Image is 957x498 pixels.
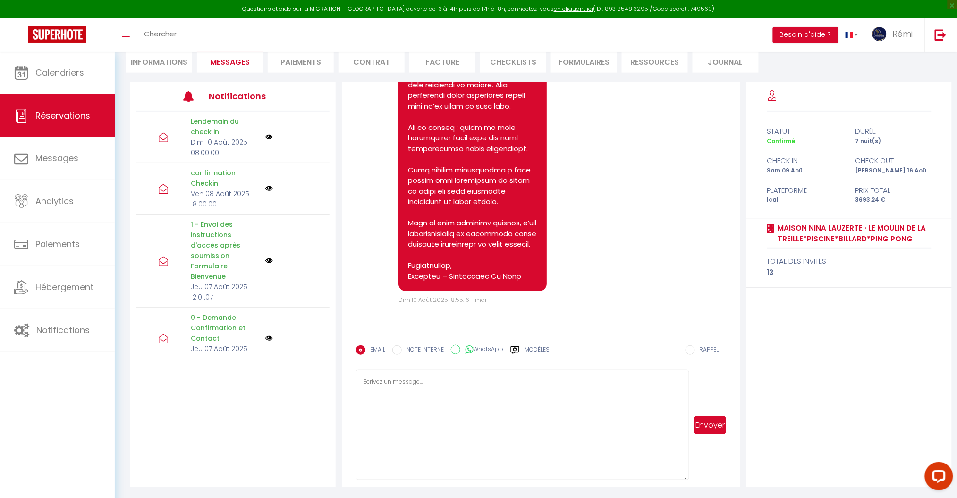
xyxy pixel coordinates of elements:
[402,345,444,356] label: NOTE INTERNE
[35,67,84,78] span: Calendriers
[761,196,849,205] div: Ical
[268,50,334,73] li: Paiements
[525,345,550,362] label: Modèles
[365,345,385,356] label: EMAIL
[693,50,759,73] li: Journal
[935,29,947,41] img: logout
[191,312,259,343] p: 0 - Demande Confirmation et Contact
[761,126,849,137] div: statut
[126,50,192,73] li: Informations
[893,28,913,40] span: Rémi
[209,86,289,107] h3: Notifications
[917,458,957,498] iframe: LiveChat chat widget
[694,416,726,434] button: Envoyer
[695,345,719,356] label: RAPPEL
[265,257,273,265] img: NO IMAGE
[36,324,90,336] span: Notifications
[35,238,80,250] span: Paiements
[191,219,259,282] p: 1 - Envoi des instructions d'accès après soumission Formulaire Bienvenue
[551,50,617,73] li: FORMULAIRES
[35,152,78,164] span: Messages
[35,110,90,121] span: Réservations
[339,50,405,73] li: Contrat
[137,18,184,52] a: Chercher
[622,50,688,73] li: Ressources
[265,133,273,141] img: NO IMAGE
[265,185,273,192] img: NO IMAGE
[872,27,887,41] img: ...
[775,223,932,245] a: Maison NIna Lauzerte · Le moulin de la treille*Piscine*Billard*Ping Pong
[35,195,74,207] span: Analytics
[265,335,273,342] img: NO IMAGE
[767,137,796,145] span: Confirmé
[849,137,938,146] div: 7 nuit(s)
[554,5,593,13] a: en cliquant ici
[773,27,838,43] button: Besoin d'aide ?
[761,185,849,196] div: Plateforme
[409,50,475,73] li: Facture
[191,189,259,209] p: Ven 08 Août 2025 18:00:00
[191,116,259,137] p: Lendemain du check in
[849,155,938,166] div: check out
[849,166,938,175] div: [PERSON_NAME] 16 Aoû
[144,29,177,39] span: Chercher
[191,343,259,364] p: Jeu 07 Août 2025 09:19:06
[191,282,259,302] p: Jeu 07 Août 2025 12:01:07
[865,18,925,52] a: ... Rémi
[191,168,259,189] p: confirmation Checkin
[849,196,938,205] div: 3693.24 €
[767,267,932,278] div: 13
[460,345,503,355] label: WhatsApp
[849,126,938,137] div: durée
[767,256,932,267] div: total des invités
[35,281,93,293] span: Hébergement
[480,50,546,73] li: CHECKLISTS
[761,155,849,166] div: check in
[761,166,849,175] div: Sam 09 Aoû
[849,185,938,196] div: Prix total
[210,57,250,68] span: Messages
[28,26,86,43] img: Super Booking
[398,296,488,304] span: Dim 10 Août 2025 18:55:16 - mail
[191,137,259,158] p: Dim 10 Août 2025 08:00:00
